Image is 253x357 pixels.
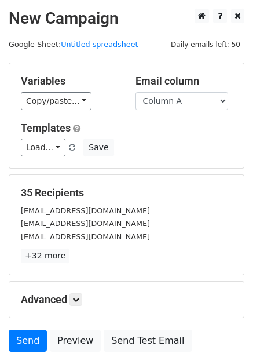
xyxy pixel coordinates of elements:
[167,38,244,51] span: Daily emails left: 50
[21,219,150,228] small: [EMAIL_ADDRESS][DOMAIN_NAME]
[9,9,244,28] h2: New Campaign
[21,206,150,215] small: [EMAIL_ADDRESS][DOMAIN_NAME]
[9,330,47,352] a: Send
[135,75,233,88] h5: Email column
[21,293,232,306] h5: Advanced
[21,232,150,241] small: [EMAIL_ADDRESS][DOMAIN_NAME]
[9,40,138,49] small: Google Sheet:
[21,139,65,156] a: Load...
[21,187,232,199] h5: 35 Recipients
[167,40,244,49] a: Daily emails left: 50
[21,92,91,110] a: Copy/paste...
[21,122,71,134] a: Templates
[50,330,101,352] a: Preview
[61,40,138,49] a: Untitled spreadsheet
[104,330,192,352] a: Send Test Email
[21,75,118,88] h5: Variables
[195,301,253,357] iframe: Chat Widget
[21,249,69,263] a: +32 more
[83,139,113,156] button: Save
